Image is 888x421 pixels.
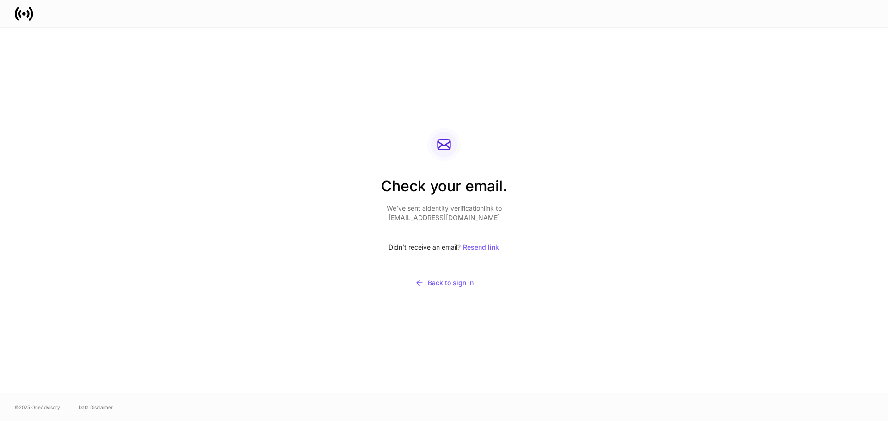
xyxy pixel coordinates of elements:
[381,272,507,293] button: Back to sign in
[381,176,507,204] h2: Check your email.
[79,403,113,411] a: Data Disclaimer
[415,278,474,287] div: Back to sign in
[462,237,499,257] button: Resend link
[381,237,507,257] div: Didn’t receive an email?
[463,244,499,250] div: Resend link
[15,403,60,411] span: © 2025 OneAdvisory
[381,204,507,222] p: We’ve sent a identity verification link to [EMAIL_ADDRESS][DOMAIN_NAME]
